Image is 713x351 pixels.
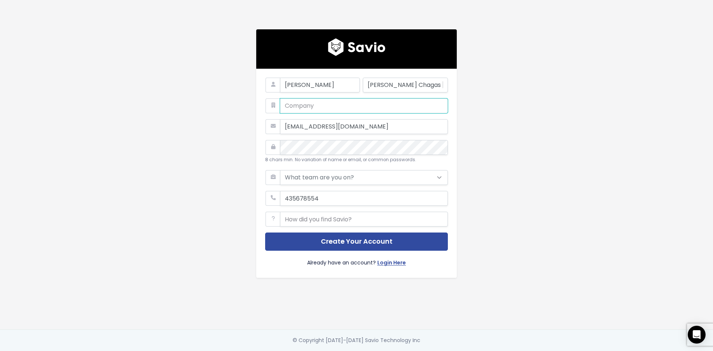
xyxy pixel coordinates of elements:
[377,258,406,269] a: Login Here
[265,233,448,251] button: Create Your Account
[363,78,448,92] input: Last Name
[280,78,360,92] input: First Name
[265,157,416,163] small: 8 chars min. No variation of name or email, or common passwords.
[328,38,385,56] img: logo600x187.a314fd40982d.png
[280,98,448,113] input: Company
[265,251,448,269] div: Already have an account?
[280,212,448,227] input: How did you find Savio?
[280,191,448,206] input: Your phone number
[280,119,448,134] input: Work Email Address
[688,326,706,344] div: Open Intercom Messenger
[293,336,420,345] div: © Copyright [DATE]-[DATE] Savio Technology Inc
